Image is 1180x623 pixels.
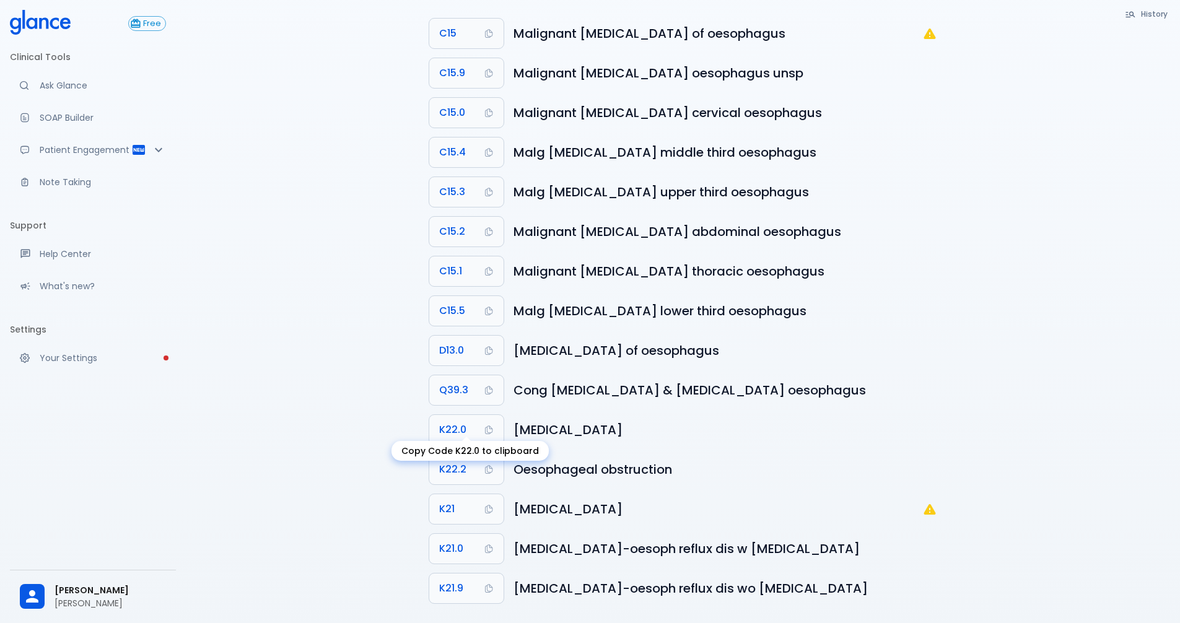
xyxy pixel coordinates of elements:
p: Help Center [40,248,166,260]
span: C15 [439,25,457,42]
span: C15.4 [439,144,466,161]
a: Click to view or change your subscription [128,16,176,31]
a: Please complete account setup [10,344,176,372]
button: Copy Code C15.1 to clipboard [429,256,504,286]
p: What's new? [40,280,166,292]
p: SOAP Builder [40,111,166,124]
svg: C15: Not a billable code [922,26,937,41]
span: Free [139,19,165,28]
span: C15.5 [439,302,465,320]
button: Copy Code Q39.3 to clipboard [429,375,504,405]
span: C15.0 [439,104,465,121]
div: Copy Code K22.0 to clipboard [391,441,549,461]
span: K21.9 [439,580,463,597]
button: Copy Code D13.0 to clipboard [429,336,504,365]
div: Recent updates and feature releases [10,272,176,300]
p: [PERSON_NAME] [55,597,166,609]
button: Copy Code C15.9 to clipboard [429,58,504,88]
span: C15.3 [439,183,465,201]
span: K21 [439,500,455,518]
li: Clinical Tools [10,42,176,72]
div: [PERSON_NAME][PERSON_NAME] [10,575,176,618]
p: Ask Glance [40,79,166,92]
span: C15.1 [439,263,462,280]
h6: Gastro-oesophageal reflux disease with oesophagitis [514,539,937,559]
a: Docugen: Compose a clinical documentation in seconds [10,104,176,131]
button: Copy Code K21 to clipboard [429,494,504,524]
button: Copy Code K22.0 to clipboard [429,415,504,445]
button: Copy Code C15.2 to clipboard [429,217,504,246]
h6: Malignant neoplasm of thoracic part of oesophagus [514,261,937,281]
span: K22.0 [439,421,466,438]
h6: Malignant neoplasm of upper third of oesophagus [514,182,937,202]
svg: K21: Not a billable code [922,502,937,516]
button: Copy Code C15.4 to clipboard [429,137,504,167]
h6: Gastro-oesophageal reflux disease without oesophagitis [514,578,937,598]
p: Your Settings [40,352,166,364]
a: Moramiz: Find ICD10AM codes instantly [10,72,176,99]
p: Patient Engagement [40,144,131,156]
button: Copy Code K21.9 to clipboard [429,573,504,603]
button: Copy Code K22.2 to clipboard [429,455,504,484]
button: Copy Code K21.0 to clipboard [429,534,504,564]
span: D13.0 [439,342,464,359]
button: Copy Code C15.0 to clipboard [429,98,504,128]
button: Copy Code C15.5 to clipboard [429,296,504,326]
h6: Malignant neoplasm of middle third of oesophagus [514,142,937,162]
a: Get help from our support team [10,240,176,268]
a: Advanced note-taking [10,168,176,196]
h6: Malignant neoplasm of lower third of oesophagus [514,301,937,321]
button: Copy Code C15.3 to clipboard [429,177,504,207]
h6: Oesophageal obstruction [514,460,937,479]
span: Q39.3 [439,381,468,399]
span: C15.2 [439,223,465,240]
li: Settings [10,315,176,344]
div: Patient Reports & Referrals [10,136,176,163]
span: [PERSON_NAME] [55,584,166,597]
h6: Malignant neoplasm of oesophagus, unspecified [514,63,937,83]
h6: Benign neoplasm of oesophagus [514,341,937,360]
li: Support [10,211,176,240]
h6: Malignant neoplasm of cervical part of oesophagus [514,103,937,123]
h6: Malignant neoplasm of abdominal part of oesophagus [514,222,937,242]
button: History [1119,5,1175,23]
span: K21.0 [439,540,463,557]
h6: Congenital stenosis and stricture of oesophagus [514,380,937,400]
h6: Achalasia of cardia [514,420,937,440]
button: Free [128,16,166,31]
h6: Malignant neoplasm of oesophagus [514,24,922,43]
button: Copy Code C15 to clipboard [429,19,504,48]
h6: Gastro-oesophageal reflux disease [514,499,922,519]
span: K22.2 [439,461,466,478]
p: Note Taking [40,176,166,188]
span: C15.9 [439,64,465,82]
